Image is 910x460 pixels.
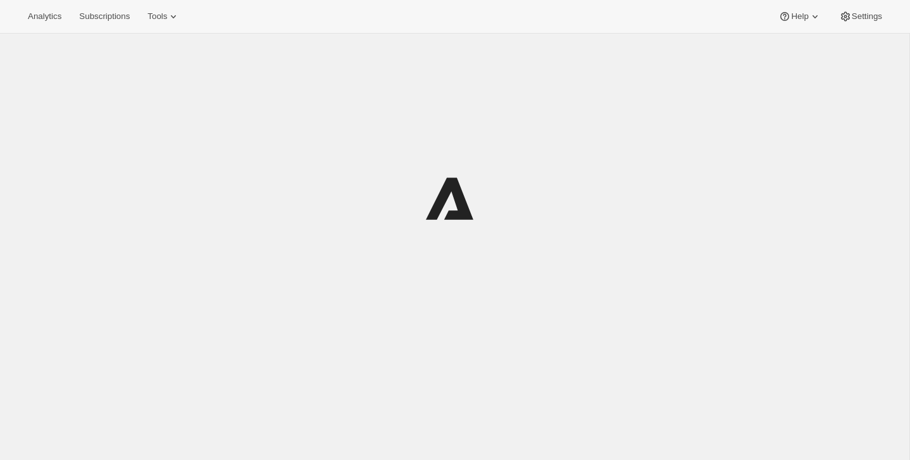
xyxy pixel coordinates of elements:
span: Tools [147,11,167,22]
span: Settings [852,11,882,22]
span: Analytics [28,11,61,22]
button: Help [771,8,828,25]
button: Subscriptions [72,8,137,25]
span: Help [791,11,808,22]
button: Settings [832,8,890,25]
button: Tools [140,8,187,25]
button: Analytics [20,8,69,25]
span: Subscriptions [79,11,130,22]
